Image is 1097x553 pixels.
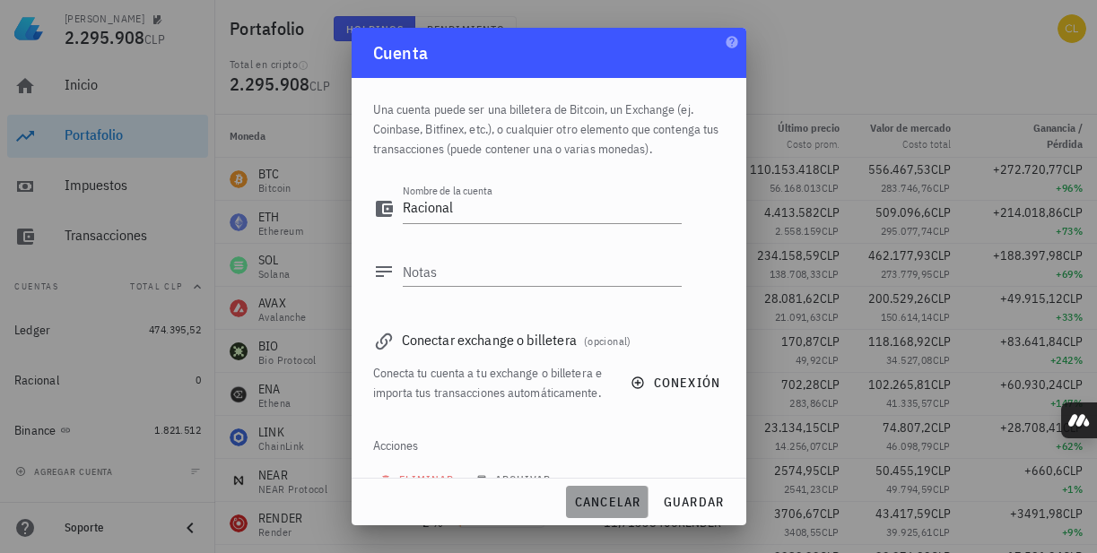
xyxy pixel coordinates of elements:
span: conexión [634,375,720,391]
button: conexión [620,367,735,399]
button: cancelar [566,486,648,518]
span: eliminar [384,472,455,486]
div: Conecta tu cuenta a tu exchange o billetera e importa tus transacciones automáticamente. [373,363,610,402]
span: archivar [480,472,552,486]
div: Acciones [373,424,725,467]
button: eliminar [373,467,466,492]
span: cancelar [573,494,640,510]
label: Nombre de la cuenta [403,184,492,197]
span: (opcional) [584,334,631,348]
button: guardar [656,486,732,518]
div: Conectar exchange o billetera [373,327,725,352]
div: Cuenta [352,28,746,78]
button: archivar [468,467,562,492]
span: guardar [663,494,725,510]
div: Una cuenta puede ser una billetera de Bitcoin, un Exchange (ej. Coinbase, Bitfinex, etc.), o cual... [373,78,725,169]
